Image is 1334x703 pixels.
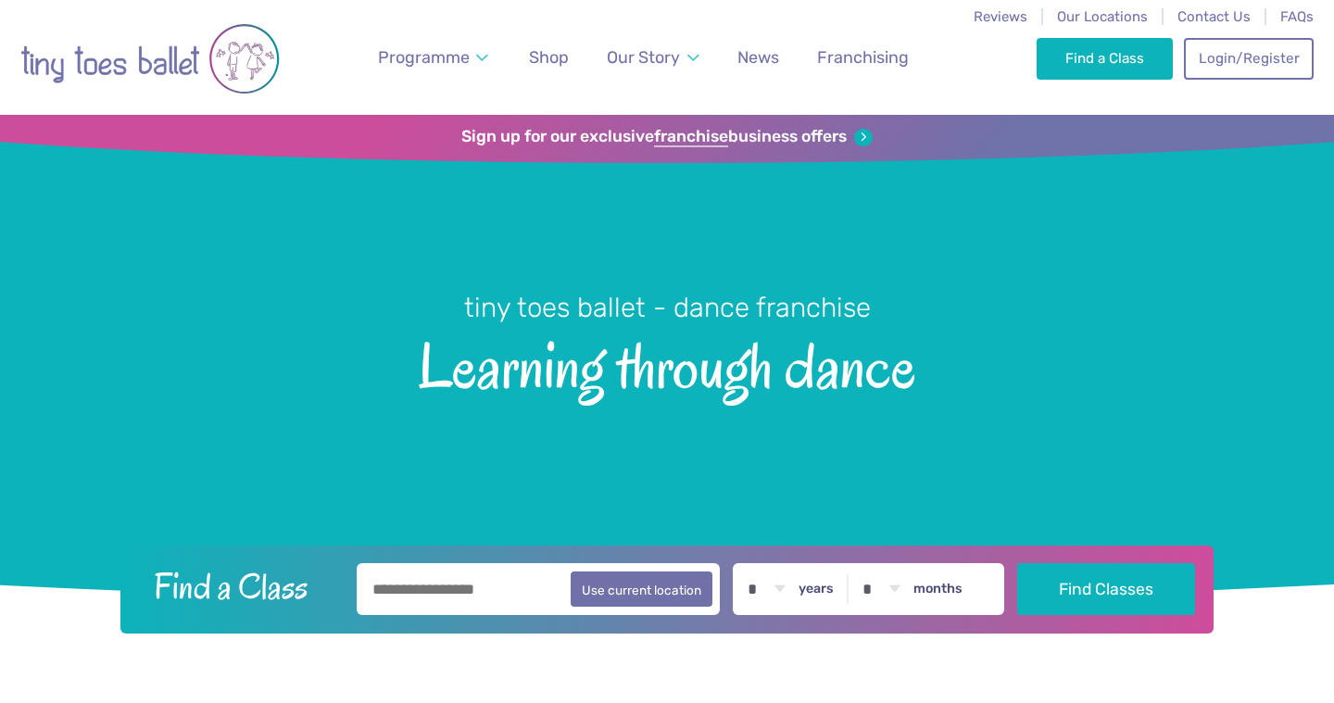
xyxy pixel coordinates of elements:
a: Our Story [598,37,708,79]
button: Find Classes [1017,563,1196,615]
span: Programme [378,47,470,67]
a: FAQs [1280,8,1314,25]
h2: Find a Class [139,563,345,609]
a: Our Locations [1057,8,1148,25]
label: years [799,581,834,597]
button: Use current location [571,571,712,607]
a: News [729,37,787,79]
span: Franchising [817,47,909,67]
a: Login/Register [1184,38,1314,79]
a: Contact Us [1177,8,1251,25]
strong: franchise [654,127,728,147]
a: Shop [521,37,577,79]
label: months [913,581,963,597]
span: Our Story [607,47,680,67]
a: Programme [370,37,497,79]
span: Shop [529,47,569,67]
a: Sign up for our exclusivefranchisebusiness offers [461,127,872,147]
small: tiny toes ballet - dance franchise [464,292,871,323]
a: Reviews [974,8,1027,25]
img: tiny toes ballet [20,12,280,106]
span: Learning through dance [32,326,1302,401]
a: Find a Class [1037,38,1173,79]
a: Franchising [809,37,917,79]
span: News [737,47,779,67]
